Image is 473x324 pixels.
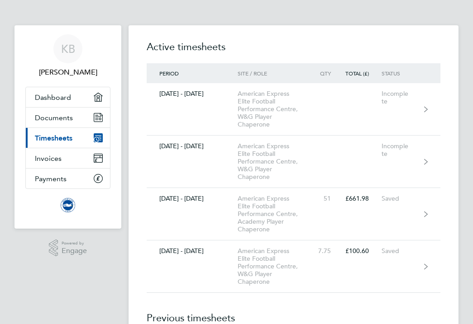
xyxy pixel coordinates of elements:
[238,142,314,181] div: American Express Elite Football Performance Centre, W&G Player Chaperone
[62,247,87,255] span: Engage
[25,198,110,212] a: Go to home page
[25,67,110,78] span: Katrina Boulton
[147,240,440,293] a: [DATE] - [DATE]American Express Elite Football Performance Centre, W&G Player Chaperone7.75£100.6...
[147,247,238,255] div: [DATE] - [DATE]
[344,195,382,202] div: £661.98
[382,247,423,255] div: Saved
[314,70,344,76] div: Qty
[26,128,110,148] a: Timesheets
[147,188,440,240] a: [DATE] - [DATE]American Express Elite Football Performance Centre, Academy Player Chaperone51£661...
[26,87,110,107] a: Dashboard
[14,25,121,229] nav: Main navigation
[62,239,87,247] span: Powered by
[344,247,382,255] div: £100.60
[35,154,62,163] span: Invoices
[147,136,440,188] a: [DATE] - [DATE]American Express Elite Football Performance Centre, W&G Player ChaperoneIncomplete
[238,247,314,286] div: American Express Elite Football Performance Centre, W&G Player Chaperone
[35,93,71,102] span: Dashboard
[26,108,110,127] a: Documents
[35,134,72,142] span: Timesheets
[61,198,75,212] img: brightonandhovealbion-logo-retina.png
[35,113,73,122] span: Documents
[159,70,179,77] span: Period
[147,142,238,150] div: [DATE] - [DATE]
[314,195,344,202] div: 51
[382,70,423,76] div: Status
[382,90,423,105] div: Incomplete
[26,148,110,168] a: Invoices
[238,70,314,76] div: Site / Role
[25,34,110,78] a: KB[PERSON_NAME]
[147,83,440,136] a: [DATE] - [DATE]American Express Elite Football Performance Centre, W&G Player ChaperoneIncomplete
[238,195,314,233] div: American Express Elite Football Performance Centre, Academy Player Chaperone
[147,195,238,202] div: [DATE] - [DATE]
[61,43,75,55] span: KB
[26,169,110,188] a: Payments
[49,239,87,257] a: Powered byEngage
[344,70,382,76] div: Total (£)
[238,90,314,128] div: American Express Elite Football Performance Centre, W&G Player Chaperone
[382,142,423,158] div: Incomplete
[35,174,67,183] span: Payments
[147,90,238,98] div: [DATE] - [DATE]
[147,40,440,63] h2: Active timesheets
[314,247,344,255] div: 7.75
[382,195,423,202] div: Saved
